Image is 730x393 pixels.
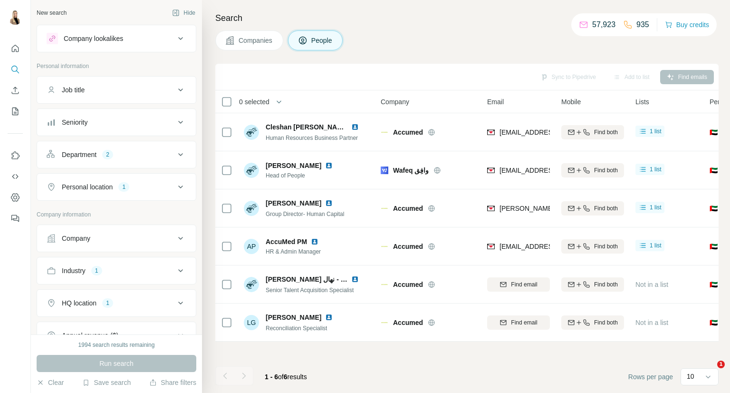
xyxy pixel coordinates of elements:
button: Save search [82,378,131,387]
div: HQ location [62,298,96,308]
img: Logo of Accumed [381,243,388,250]
span: Company [381,97,409,107]
span: Mobile [561,97,581,107]
img: Logo of Accumed [381,128,388,136]
button: Seniority [37,111,196,134]
img: Avatar [244,163,259,178]
button: Feedback [8,210,23,227]
button: Buy credits [665,18,709,31]
span: Rows per page [628,372,673,382]
div: AP [244,239,259,254]
iframe: Intercom live chat [698,361,720,383]
span: 🇦🇪 [710,204,718,213]
span: Accumed [393,242,423,251]
button: Find both [561,201,624,216]
button: Use Surfe on LinkedIn [8,147,23,164]
span: [PERSON_NAME] [266,313,321,322]
div: 1994 search results remaining [78,341,155,349]
img: Logo of Accumed [381,281,388,288]
div: LG [244,315,259,330]
img: Logo of Accumed [381,205,388,212]
span: 6 [284,373,288,381]
div: Company lookalikes [64,34,123,43]
div: New search [37,9,67,17]
div: 1 [118,183,129,191]
span: Not in a list [635,319,668,326]
p: 57,923 [592,19,615,30]
span: Find both [594,318,618,327]
span: Accumed [393,128,423,137]
span: Human Resources Business Partner [266,135,358,141]
span: Email [487,97,504,107]
span: Accumed [393,318,423,327]
span: Senior Talent Acquisition Specialist [266,287,354,294]
button: Find both [561,277,624,292]
img: LinkedIn logo [325,199,333,207]
button: Find both [561,239,624,254]
span: Find both [594,280,618,289]
button: Personal location1 [37,176,196,198]
div: Department [62,150,96,159]
p: 935 [636,19,649,30]
span: AccuMed PM [266,237,307,246]
img: LinkedIn logo [325,162,333,169]
img: LinkedIn logo [325,314,333,321]
span: [EMAIL_ADDRESS][DOMAIN_NAME] [499,167,612,174]
span: Wafeq وافِق [393,166,429,175]
span: 1 list [650,127,662,136]
div: Annual revenue ($) [62,331,118,340]
button: My lists [8,103,23,120]
span: 🇦🇪 [710,166,718,175]
button: Use Surfe API [8,168,23,185]
button: Find both [561,315,624,330]
span: Lists [635,97,649,107]
button: HQ location1 [37,292,196,314]
img: provider findymail logo [487,242,495,251]
span: 🇦🇪 [710,318,718,327]
span: 1 - 6 [265,373,278,381]
button: Find both [561,163,624,177]
button: Job title [37,79,196,101]
span: Find both [594,204,618,213]
span: Find both [594,128,618,137]
span: HR & Admin Manager [266,247,330,256]
button: Enrich CSV [8,82,23,99]
img: provider findymail logo [487,166,495,175]
p: 10 [687,372,694,381]
button: Find both [561,125,624,139]
span: [PERSON_NAME][EMAIL_ADDRESS][PERSON_NAME][DOMAIN_NAME] [499,205,722,212]
span: 1 [717,361,725,368]
button: Dashboard [8,189,23,206]
img: Avatar [244,277,259,292]
span: [PERSON_NAME] نهال - CHRP, CIRS [266,275,378,283]
img: Logo of Wafeq وافِق [381,167,388,174]
button: Annual revenue ($) [37,324,196,347]
span: Find email [511,280,537,289]
span: 1 list [650,165,662,174]
img: provider findymail logo [487,128,495,137]
div: 1 [102,299,113,307]
span: [PERSON_NAME] [266,161,321,170]
span: [EMAIL_ADDRESS][DOMAIN_NAME] [499,243,612,250]
button: Company [37,227,196,250]
span: Find email [511,318,537,327]
span: 🇦🇪 [710,128,718,137]
span: 🇦🇪 [710,242,718,251]
span: Not in a list [635,281,668,288]
span: 🇦🇪 [710,280,718,289]
span: [EMAIL_ADDRESS][DOMAIN_NAME] [499,128,612,136]
span: of [278,373,284,381]
p: Personal information [37,62,196,70]
img: LinkedIn logo [351,123,359,131]
span: Accumed [393,280,423,289]
span: People [311,36,333,45]
span: Reconciliation Specialist [266,325,327,332]
button: Hide [165,6,202,20]
div: Seniority [62,118,87,127]
span: Companies [239,36,273,45]
img: LinkedIn logo [311,238,318,246]
span: Cleshan [PERSON_NAME] - CIPD l CHRP l CHRM [266,123,421,131]
span: Group Director- Human Capital [266,211,344,217]
button: Industry1 [37,259,196,282]
button: Quick start [8,40,23,57]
